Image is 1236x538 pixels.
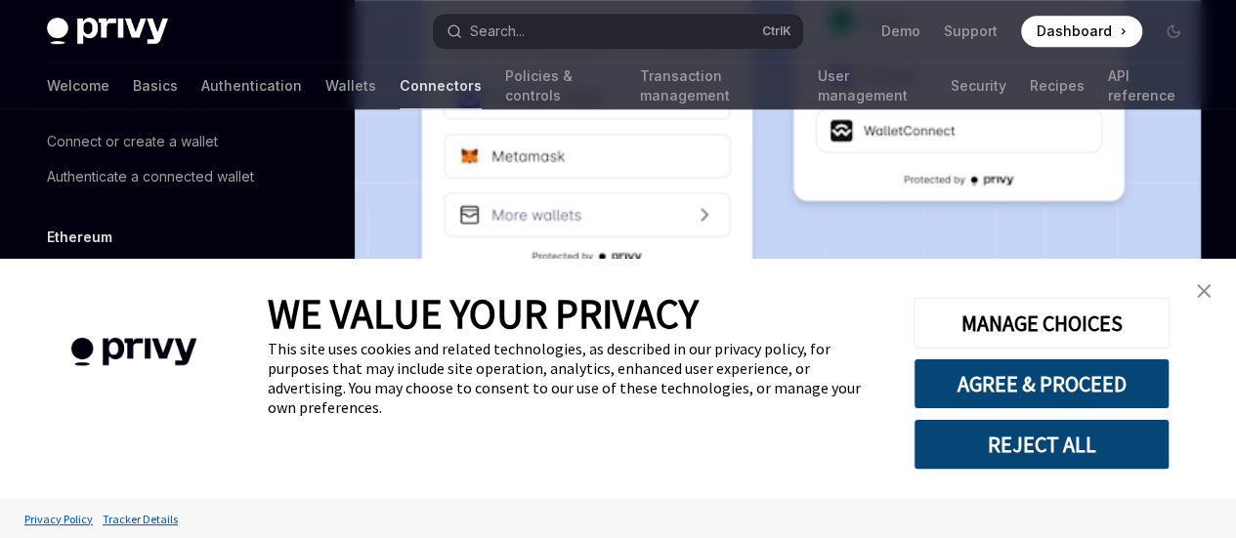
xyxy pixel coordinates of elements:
a: User management [818,62,927,109]
a: Authenticate a connected wallet [31,159,281,194]
span: Dashboard [1037,21,1112,41]
button: AGREE & PROCEED [914,358,1170,409]
a: Support [944,21,998,41]
a: Welcome [47,62,109,109]
a: API reference [1108,62,1189,109]
button: MANAGE CHOICES [914,298,1170,349]
h5: Ethereum [47,226,112,249]
a: Connectors [400,62,482,109]
a: Authentication [201,62,302,109]
a: Privacy Policy [20,502,98,536]
span: WE VALUE YOUR PRIVACY [268,288,699,339]
button: REJECT ALL [914,419,1170,470]
button: Toggle dark mode [1158,16,1189,47]
a: Demo [881,21,920,41]
span: Ctrl K [762,23,791,39]
a: Transaction management [640,62,794,109]
a: Connect or create a wallet [31,124,281,159]
a: Policies & controls [505,62,617,109]
a: close banner [1184,271,1223,310]
a: Dashboard [1021,16,1142,47]
img: company logo [29,310,238,394]
a: Wallets [325,62,376,109]
div: Connect or create a wallet [47,130,218,153]
a: Tracker Details [98,502,183,536]
a: Recipes [1030,62,1085,109]
button: Search...CtrlK [433,14,803,49]
div: Authenticate a connected wallet [47,165,254,188]
a: Basics [133,62,178,109]
img: close banner [1197,284,1211,298]
div: This site uses cookies and related technologies, as described in our privacy policy, for purposes... [268,339,884,417]
div: Search... [470,20,525,43]
img: dark logo [47,18,168,45]
a: Security [951,62,1006,109]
